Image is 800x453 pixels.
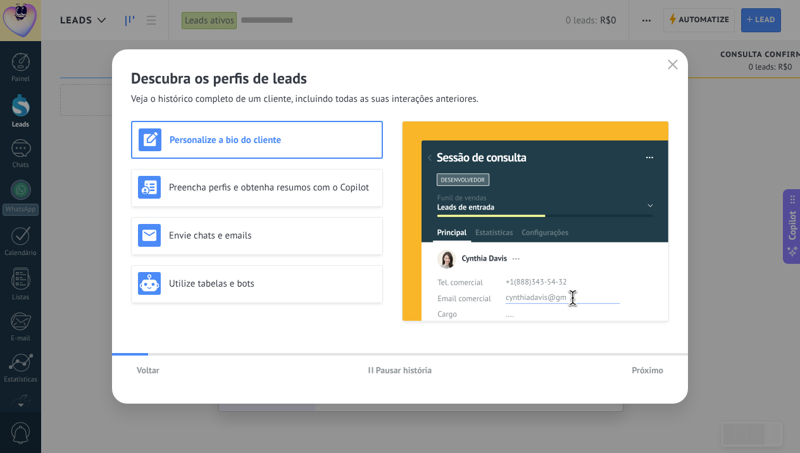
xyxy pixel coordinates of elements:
h2: Descubra os perfis de leads [131,68,669,88]
h3: Envie chats e emails [169,230,376,242]
span: Pausar história [376,366,432,375]
h3: Utilize tabelas e bots [169,278,376,290]
h3: Preencha perfis e obtenha resumos com o Copilot [169,182,376,194]
span: Próximo [632,366,663,375]
span: Voltar [137,366,159,375]
h3: Personalize a bio do cliente [170,134,375,146]
button: Próximo [626,361,669,380]
span: Veja o histórico completo de um cliente, incluindo todas as suas interações anteriores. [131,93,478,106]
button: Pausar história [363,361,438,380]
button: Voltar [131,361,165,380]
